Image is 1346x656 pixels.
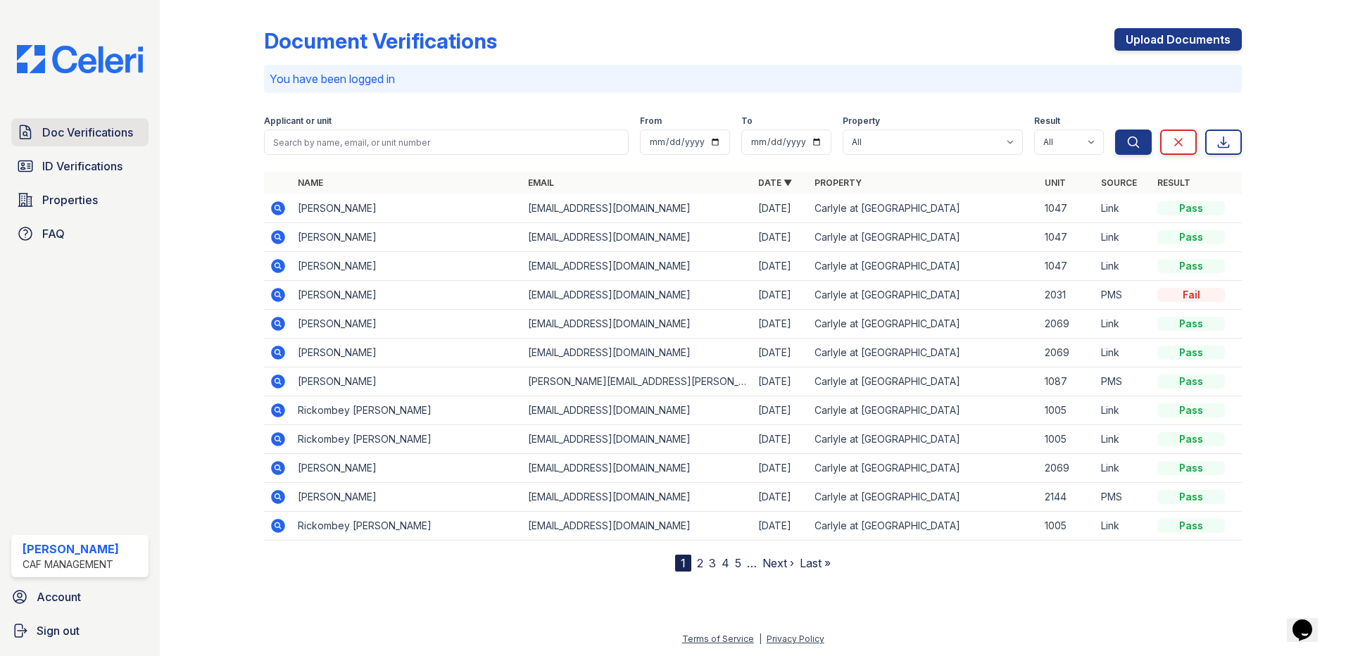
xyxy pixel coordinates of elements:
input: Search by name, email, or unit number [264,130,629,155]
td: [EMAIL_ADDRESS][DOMAIN_NAME] [522,252,753,281]
a: 2 [697,556,703,570]
td: Link [1095,425,1152,454]
td: 2031 [1039,281,1095,310]
td: Carlyle at [GEOGRAPHIC_DATA] [809,339,1039,367]
a: Date ▼ [758,177,792,188]
td: [EMAIL_ADDRESS][DOMAIN_NAME] [522,483,753,512]
td: Link [1095,194,1152,223]
td: Carlyle at [GEOGRAPHIC_DATA] [809,483,1039,512]
td: [EMAIL_ADDRESS][DOMAIN_NAME] [522,454,753,483]
td: Link [1095,396,1152,425]
td: Link [1095,310,1152,339]
div: Pass [1157,519,1225,533]
a: Unit [1045,177,1066,188]
td: [PERSON_NAME] [292,281,522,310]
div: Pass [1157,374,1225,389]
td: [DATE] [753,339,809,367]
img: CE_Logo_Blue-a8612792a0a2168367f1c8372b55b34899dd931a85d93a1a3d3e32e68fde9ad4.png [6,45,154,73]
div: Pass [1157,346,1225,360]
button: Sign out [6,617,154,645]
td: [DATE] [753,310,809,339]
a: 4 [722,556,729,570]
label: Applicant or unit [264,115,332,127]
td: [DATE] [753,194,809,223]
td: 1005 [1039,396,1095,425]
span: Account [37,588,81,605]
td: [DATE] [753,252,809,281]
td: [PERSON_NAME] [292,252,522,281]
div: Pass [1157,490,1225,504]
td: Link [1095,223,1152,252]
td: 1047 [1039,194,1095,223]
td: [PERSON_NAME] [292,339,522,367]
td: Carlyle at [GEOGRAPHIC_DATA] [809,194,1039,223]
div: Pass [1157,461,1225,475]
td: Carlyle at [GEOGRAPHIC_DATA] [809,223,1039,252]
span: Doc Verifications [42,124,133,141]
label: To [741,115,753,127]
a: Next › [762,556,794,570]
div: 1 [675,555,691,572]
td: 1047 [1039,252,1095,281]
label: Property [843,115,880,127]
td: Link [1095,512,1152,541]
td: 2069 [1039,310,1095,339]
a: 3 [709,556,716,570]
td: Link [1095,339,1152,367]
td: [EMAIL_ADDRESS][DOMAIN_NAME] [522,425,753,454]
td: [DATE] [753,367,809,396]
td: [DATE] [753,512,809,541]
td: Carlyle at [GEOGRAPHIC_DATA] [809,310,1039,339]
div: [PERSON_NAME] [23,541,119,557]
div: | [759,633,762,644]
td: [PERSON_NAME] [292,223,522,252]
td: Rickombey [PERSON_NAME] [292,396,522,425]
a: Result [1157,177,1190,188]
td: PMS [1095,483,1152,512]
td: Carlyle at [GEOGRAPHIC_DATA] [809,454,1039,483]
td: Carlyle at [GEOGRAPHIC_DATA] [809,396,1039,425]
div: Pass [1157,403,1225,417]
td: [EMAIL_ADDRESS][DOMAIN_NAME] [522,223,753,252]
td: Carlyle at [GEOGRAPHIC_DATA] [809,425,1039,454]
a: Properties [11,186,149,214]
td: PMS [1095,367,1152,396]
a: Terms of Service [682,633,754,644]
td: [EMAIL_ADDRESS][DOMAIN_NAME] [522,310,753,339]
td: [DATE] [753,223,809,252]
label: From [640,115,662,127]
td: [EMAIL_ADDRESS][DOMAIN_NAME] [522,512,753,541]
span: Sign out [37,622,80,639]
td: [DATE] [753,396,809,425]
td: Carlyle at [GEOGRAPHIC_DATA] [809,512,1039,541]
td: [EMAIL_ADDRESS][DOMAIN_NAME] [522,396,753,425]
td: Carlyle at [GEOGRAPHIC_DATA] [809,367,1039,396]
div: Document Verifications [264,28,497,53]
td: 1087 [1039,367,1095,396]
span: … [747,555,757,572]
td: Rickombey [PERSON_NAME] [292,512,522,541]
td: [PERSON_NAME] [292,454,522,483]
td: [PERSON_NAME] [292,310,522,339]
td: [DATE] [753,483,809,512]
td: [PERSON_NAME] [292,483,522,512]
td: PMS [1095,281,1152,310]
a: Account [6,583,154,611]
div: Pass [1157,259,1225,273]
a: Doc Verifications [11,118,149,146]
a: FAQ [11,220,149,248]
a: Upload Documents [1114,28,1242,51]
td: [DATE] [753,425,809,454]
td: 2069 [1039,454,1095,483]
div: Fail [1157,288,1225,302]
a: 5 [735,556,741,570]
td: [EMAIL_ADDRESS][DOMAIN_NAME] [522,194,753,223]
div: Pass [1157,201,1225,215]
p: You have been logged in [270,70,1236,87]
a: ID Verifications [11,152,149,180]
td: 1005 [1039,425,1095,454]
td: Carlyle at [GEOGRAPHIC_DATA] [809,281,1039,310]
a: Source [1101,177,1137,188]
td: 1005 [1039,512,1095,541]
a: Email [528,177,554,188]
